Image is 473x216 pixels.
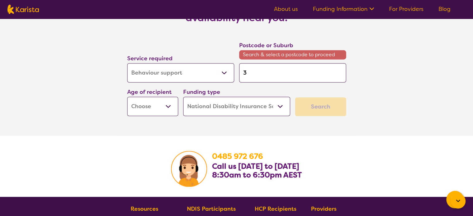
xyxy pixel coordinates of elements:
[212,151,263,161] a: 0485 972 676
[389,5,424,13] a: For Providers
[183,88,220,96] label: Funding type
[239,42,293,49] label: Postcode or Suburb
[7,5,39,14] img: Karista logo
[212,170,302,180] b: 8:30am to 6:30pm AEST
[127,55,173,62] label: Service required
[313,5,374,13] a: Funding Information
[187,205,236,213] b: NDIS Participants
[274,5,298,13] a: About us
[131,205,158,213] b: Resources
[212,161,299,171] b: Call us [DATE] to [DATE]
[311,205,336,213] b: Providers
[255,205,296,213] b: HCP Recipients
[127,88,172,96] label: Age of recipient
[446,191,464,208] button: Channel Menu
[171,151,207,187] img: Karista Client Service
[438,5,451,13] a: Blog
[239,50,346,59] span: Search & select a postcode to proceed
[239,63,346,82] input: Type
